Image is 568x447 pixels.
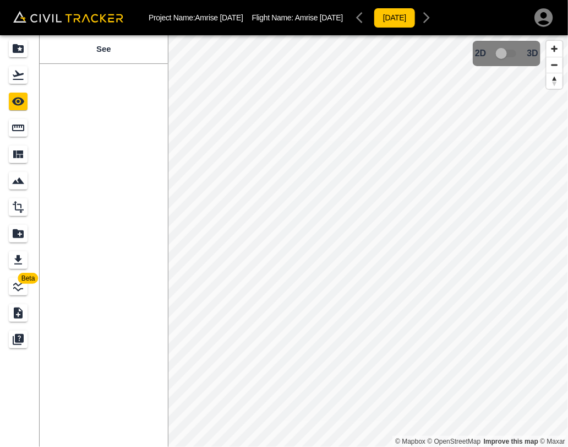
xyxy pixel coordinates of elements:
[491,43,523,64] span: 3D model not uploaded yet
[252,13,343,22] p: Flight Name:
[428,438,481,445] a: OpenStreetMap
[527,49,538,58] span: 3D
[374,8,416,28] button: [DATE]
[540,438,565,445] a: Maxar
[149,13,243,22] p: Project Name: Amrise [DATE]
[13,11,123,23] img: Civil Tracker
[395,438,425,445] a: Mapbox
[295,13,343,22] span: Amrise [DATE]
[547,73,562,89] button: Reset bearing to north
[547,41,562,57] button: Zoom in
[475,49,486,58] span: 2D
[168,35,568,447] canvas: Map
[547,57,562,73] button: Zoom out
[484,438,538,445] a: Map feedback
